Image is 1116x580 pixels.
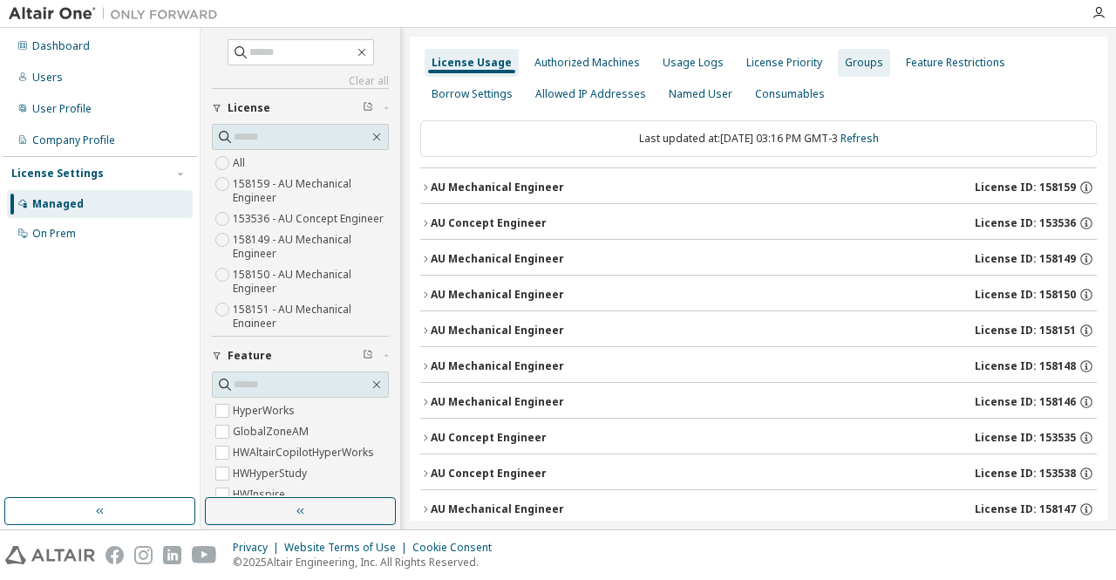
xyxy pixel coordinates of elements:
[975,252,1076,266] span: License ID: 158149
[663,56,724,70] div: Usage Logs
[420,276,1097,314] button: AU Mechanical EngineerLicense ID: 158150
[32,71,63,85] div: Users
[975,216,1076,230] span: License ID: 153536
[32,102,92,116] div: User Profile
[431,467,547,481] div: AU Concept Engineer
[845,56,883,70] div: Groups
[432,56,512,70] div: License Usage
[431,181,564,194] div: AU Mechanical Engineer
[5,546,95,564] img: altair_logo.svg
[975,467,1076,481] span: License ID: 153538
[32,39,90,53] div: Dashboard
[233,153,248,174] label: All
[233,174,389,208] label: 158159 - AU Mechanical Engineer
[420,347,1097,386] button: AU Mechanical EngineerLicense ID: 158148
[233,541,284,555] div: Privacy
[431,431,547,445] div: AU Concept Engineer
[420,311,1097,350] button: AU Mechanical EngineerLicense ID: 158151
[534,56,640,70] div: Authorized Machines
[363,349,373,363] span: Clear filter
[840,131,879,146] a: Refresh
[975,395,1076,409] span: License ID: 158146
[975,288,1076,302] span: License ID: 158150
[420,454,1097,493] button: AU Concept EngineerLicense ID: 153538
[233,299,389,334] label: 158151 - AU Mechanical Engineer
[233,229,389,264] label: 158149 - AU Mechanical Engineer
[975,324,1076,338] span: License ID: 158151
[284,541,412,555] div: Website Terms of Use
[431,324,564,338] div: AU Mechanical Engineer
[32,133,115,147] div: Company Profile
[746,56,822,70] div: License Priority
[233,463,310,484] label: HWHyperStudy
[163,546,181,564] img: linkedin.svg
[431,216,547,230] div: AU Concept Engineer
[233,400,298,421] label: HyperWorks
[233,208,387,229] label: 153536 - AU Concept Engineer
[420,168,1097,207] button: AU Mechanical EngineerLicense ID: 158159
[212,74,389,88] a: Clear all
[11,167,104,181] div: License Settings
[233,555,502,570] p: © 2025 Altair Engineering, Inc. All Rights Reserved.
[975,502,1076,516] span: License ID: 158147
[105,546,124,564] img: facebook.svg
[32,197,84,211] div: Managed
[431,502,564,516] div: AU Mechanical Engineer
[535,87,646,101] div: Allowed IP Addresses
[420,120,1097,157] div: Last updated at: [DATE] 03:16 PM GMT-3
[134,546,153,564] img: instagram.svg
[906,56,1005,70] div: Feature Restrictions
[669,87,732,101] div: Named User
[420,240,1097,278] button: AU Mechanical EngineerLicense ID: 158149
[412,541,502,555] div: Cookie Consent
[755,87,825,101] div: Consumables
[431,359,564,373] div: AU Mechanical Engineer
[975,181,1076,194] span: License ID: 158159
[32,227,76,241] div: On Prem
[975,431,1076,445] span: License ID: 153535
[431,252,564,266] div: AU Mechanical Engineer
[233,484,289,505] label: HWInspire
[420,383,1097,421] button: AU Mechanical EngineerLicense ID: 158146
[431,288,564,302] div: AU Mechanical Engineer
[363,101,373,115] span: Clear filter
[9,5,227,23] img: Altair One
[975,359,1076,373] span: License ID: 158148
[420,204,1097,242] button: AU Concept EngineerLicense ID: 153536
[212,89,389,127] button: License
[431,395,564,409] div: AU Mechanical Engineer
[233,442,378,463] label: HWAltairCopilotHyperWorks
[212,337,389,375] button: Feature
[432,87,513,101] div: Borrow Settings
[228,101,270,115] span: License
[192,546,217,564] img: youtube.svg
[233,421,312,442] label: GlobalZoneAM
[228,349,272,363] span: Feature
[420,490,1097,529] button: AU Mechanical EngineerLicense ID: 158147
[420,419,1097,457] button: AU Concept EngineerLicense ID: 153535
[233,264,389,299] label: 158150 - AU Mechanical Engineer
